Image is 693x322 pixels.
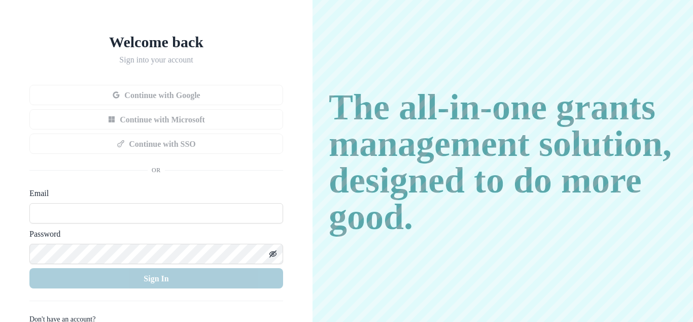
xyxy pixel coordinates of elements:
h1: Welcome back [29,33,283,51]
label: Email [29,187,277,199]
button: Continue with SSO [29,134,283,154]
button: Sign In [29,268,283,288]
h2: Sign into your account [29,55,283,65]
button: Continue with Microsoft [29,109,283,130]
button: Toggle password visibility [265,246,281,262]
label: Password [29,228,277,240]
button: Continue with Google [29,85,283,105]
